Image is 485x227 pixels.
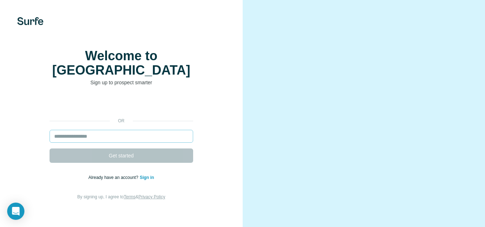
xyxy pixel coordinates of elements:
p: or [110,118,133,124]
p: Sign up to prospect smarter [50,79,193,86]
h1: Welcome to [GEOGRAPHIC_DATA] [50,49,193,77]
img: Surfe's logo [17,17,43,25]
span: Already have an account? [88,175,140,180]
div: Open Intercom Messenger [7,203,24,220]
span: By signing up, I agree to & [77,194,165,199]
iframe: Sign in with Google Button [46,97,197,113]
a: Privacy Policy [138,194,165,199]
a: Sign in [140,175,154,180]
a: Terms [124,194,136,199]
